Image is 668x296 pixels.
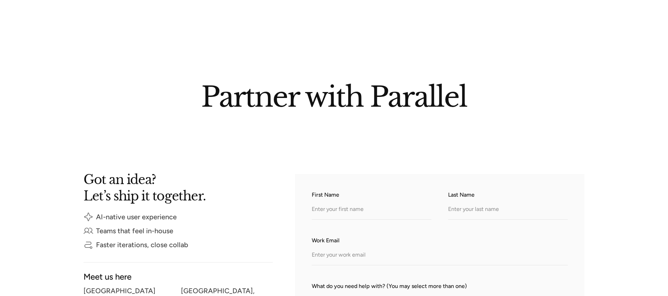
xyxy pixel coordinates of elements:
[448,200,568,220] input: Enter your last name
[312,246,568,265] input: Enter your work email
[96,228,173,233] div: Teams that feel in-house
[312,236,568,245] label: Work Email
[83,274,273,280] div: Meet us here
[136,83,532,107] h2: Partner with Parallel
[312,282,568,290] label: What do you need help with? (You may select more than one)
[96,214,177,219] div: AI-native user experience
[83,174,264,201] h2: Got an idea? Let’s ship it together.
[312,200,431,220] input: Enter your first name
[448,191,568,199] label: Last Name
[96,242,188,247] div: Faster iterations, close collab
[312,191,431,199] label: First Name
